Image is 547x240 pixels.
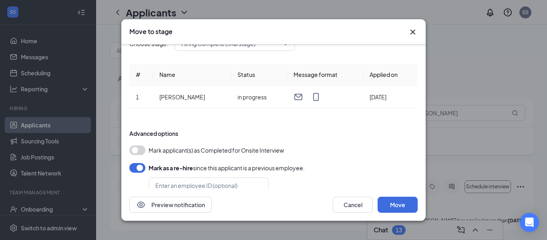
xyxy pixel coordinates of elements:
svg: Email [294,92,303,102]
button: Cancel [333,197,373,213]
svg: Eye [136,200,146,210]
div: Advanced options [129,129,418,137]
th: # [129,64,153,86]
svg: Cross [408,27,418,37]
div: since this applicant is a previous employee. [149,163,305,173]
svg: MobileSms [311,92,321,102]
input: Enter an employee ID (optional) [149,177,269,194]
td: [PERSON_NAME] [153,86,231,109]
td: in progress [231,86,287,109]
h3: Move to stage [129,27,173,36]
th: Message format [287,64,363,86]
th: Applied on [363,64,418,86]
th: Name [153,64,231,86]
button: Move [378,197,418,213]
th: Status [231,64,287,86]
button: Close [408,27,418,37]
button: EyePreview notification [129,197,212,213]
span: 1 [136,93,139,101]
b: Mark as a re-hire [149,164,193,171]
div: Open Intercom Messenger [520,213,539,232]
td: [DATE] [363,86,418,109]
span: Mark applicant(s) as Completed for Onsite Interview [149,145,284,155]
